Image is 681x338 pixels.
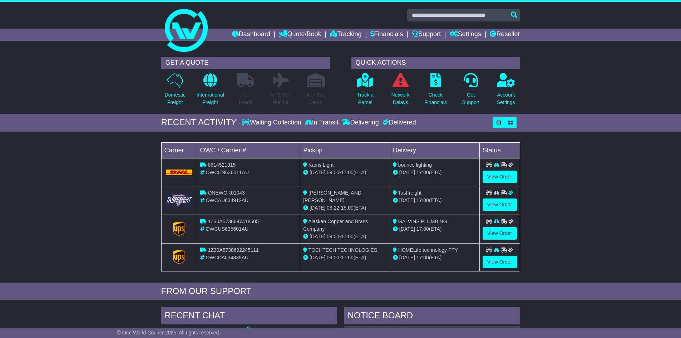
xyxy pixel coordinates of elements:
[173,250,185,264] img: GetCarrierServiceLogo
[381,119,416,127] div: Delivered
[237,91,255,106] p: Full Loads
[161,57,330,69] div: GET A QUOTE
[416,255,429,260] span: 17:00
[206,197,248,203] span: OWCAU634912AU
[399,197,415,203] span: [DATE]
[341,205,354,211] span: 15:00
[330,29,361,41] a: Tracking
[161,307,337,326] div: RECENT CHAT
[497,73,515,110] a: AccountSettings
[310,170,325,175] span: [DATE]
[391,73,410,110] a: NetworkDelays
[206,170,249,175] span: OWCCN636011AU
[161,286,520,297] div: FROM OUR SUPPORT
[327,234,339,239] span: 09:00
[208,219,258,224] span: 1Z30A5738697418505
[424,73,447,110] a: CheckFinancials
[208,190,245,196] span: ONEWOR01043
[164,91,185,106] p: Domestic Freight
[309,247,377,253] span: TOCHTECH TECHNOLOGIES
[483,227,517,240] a: View Order
[462,91,479,106] p: Get Support
[206,226,248,232] span: OWCUS635601AU
[300,142,390,158] td: Pickup
[483,199,517,211] a: View Order
[310,234,325,239] span: [DATE]
[398,162,432,168] span: bounce lighting
[351,57,520,69] div: QUICK ACTIONS
[303,169,387,176] div: - (ETA)
[479,142,520,158] td: Status
[393,197,477,204] div: (ETA)
[303,190,361,203] span: [PERSON_NAME] AND [PERSON_NAME]
[398,219,447,224] span: GALVINS PLUMBING
[303,119,340,127] div: In Transit
[310,205,325,211] span: [DATE]
[327,170,339,175] span: 09:00
[166,170,193,175] img: DHL.png
[327,205,339,211] span: 08:22
[399,255,415,260] span: [DATE]
[196,73,224,110] a: InternationalFreight
[208,162,236,168] span: 8614521915
[393,254,477,261] div: (ETA)
[357,91,374,106] p: Track a Parcel
[390,142,479,158] td: Delivery
[279,29,321,41] a: Quote/Book
[391,91,409,106] p: Network Delays
[370,29,403,41] a: Financials
[341,255,354,260] span: 17:00
[399,226,415,232] span: [DATE]
[412,29,441,41] a: Support
[416,226,429,232] span: 17:00
[270,91,291,106] p: Air & Sea Freight
[450,29,481,41] a: Settings
[166,193,193,207] img: GetCarrierServiceLogo
[393,169,477,176] div: (ETA)
[462,73,480,110] a: GetSupport
[490,29,520,41] a: Reseller
[340,119,381,127] div: Delivering
[344,307,520,326] div: NOTICE BOARD
[242,119,303,127] div: Waiting Collection
[357,73,374,110] a: Track aParcel
[303,219,368,232] span: Alaskan Copper and Brass Company
[232,29,270,41] a: Dashboard
[303,204,387,212] div: - (ETA)
[497,91,515,106] p: Account Settings
[197,142,300,158] td: OWC / Carrier #
[303,233,387,240] div: - (ETA)
[206,255,248,260] span: OWCCA634339AU
[416,170,429,175] span: 17:00
[341,234,354,239] span: 17:00
[306,91,326,106] p: Air / Sea Depot
[424,91,447,106] p: Check Financials
[398,247,458,253] span: HOMELife technology PTY
[173,222,185,236] img: GetCarrierServiceLogo
[483,256,517,268] a: View Order
[399,170,415,175] span: [DATE]
[303,254,387,261] div: - (ETA)
[416,197,429,203] span: 17:00
[310,255,325,260] span: [DATE]
[161,117,242,128] div: RECENT ACTIVITY -
[309,162,334,168] span: Kams Light
[208,247,258,253] span: 1Z30A5738692245111
[398,190,421,196] span: TasFreight
[164,73,186,110] a: DomesticFreight
[197,91,224,106] p: International Freight
[117,330,221,335] span: © One World Courier 2025. All rights reserved.
[327,255,339,260] span: 09:00
[393,225,477,233] div: (ETA)
[161,142,197,158] td: Carrier
[483,171,517,183] a: View Order
[341,170,354,175] span: 17:00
